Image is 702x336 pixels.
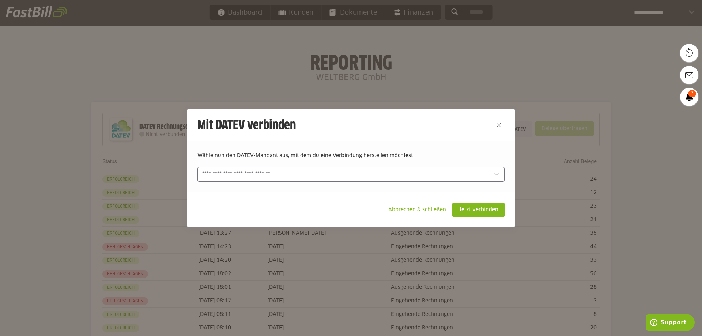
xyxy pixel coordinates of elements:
[197,152,505,160] p: Wähle nun den DATEV-Mandant aus, mit dem du eine Verbindung herstellen möchtest
[382,203,452,217] sl-button: Abbrechen & schließen
[452,203,505,217] sl-button: Jetzt verbinden
[688,90,696,97] span: 7
[646,314,695,332] iframe: Öffnet ein Widget, in dem Sie weitere Informationen finden
[680,88,698,106] a: 7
